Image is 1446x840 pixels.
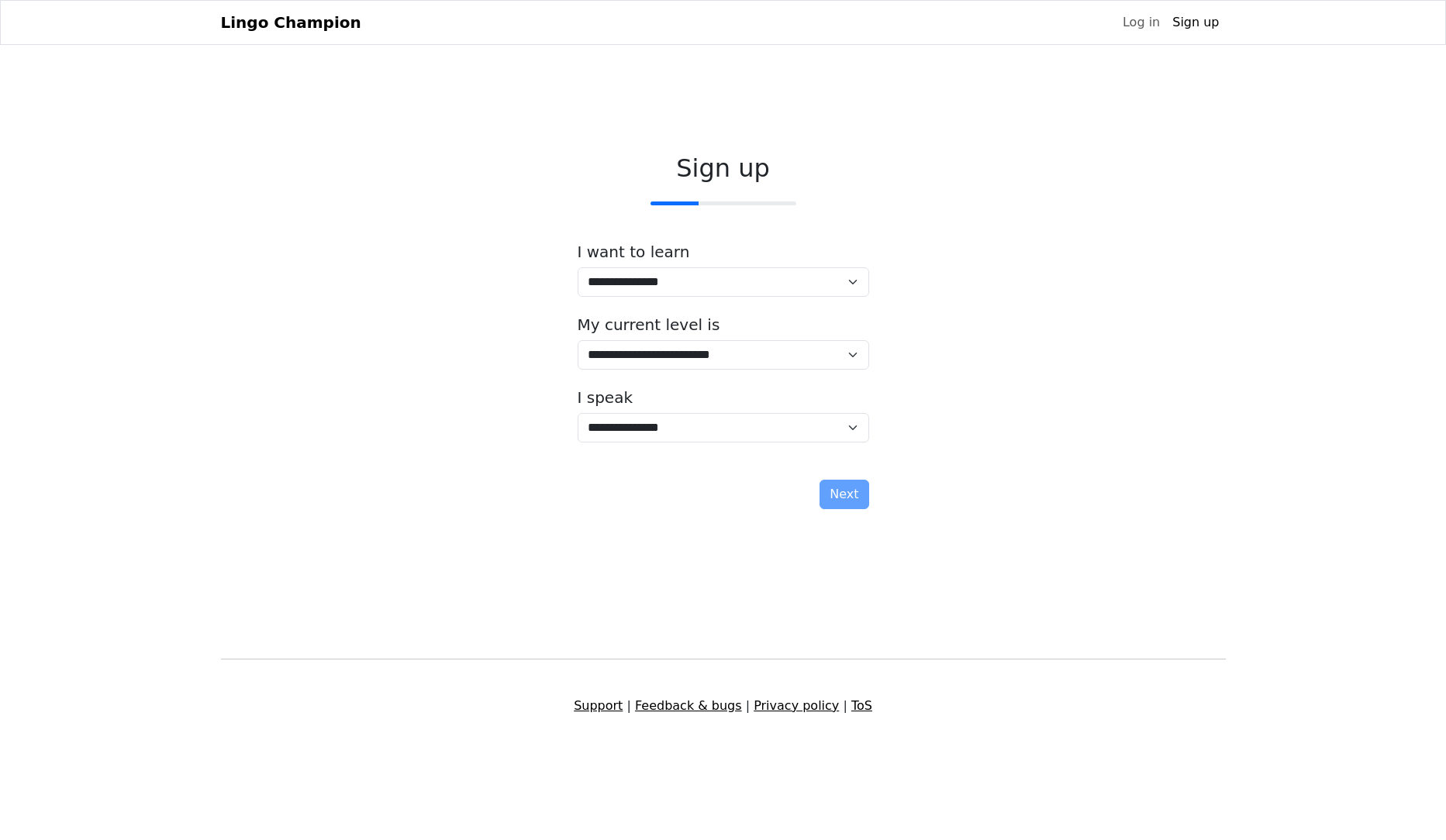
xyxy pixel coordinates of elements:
[1166,7,1225,38] a: Sign up
[578,243,690,261] label: I want to learn
[851,698,872,713] a: ToS
[221,7,361,38] a: Lingo Champion
[212,697,1235,715] div: | | |
[578,388,633,407] label: I speak
[574,698,623,713] a: Support
[1116,7,1166,38] a: Log in
[635,698,742,713] a: Feedback & bugs
[578,315,720,334] label: My current level is
[578,153,869,183] h2: Sign up
[754,698,839,713] a: Privacy policy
